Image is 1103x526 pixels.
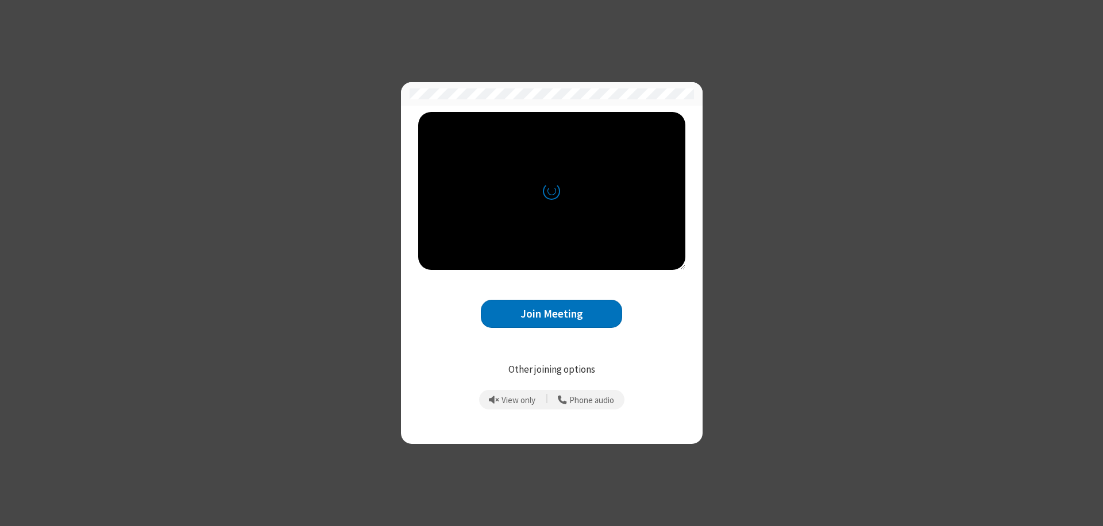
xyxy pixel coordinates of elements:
button: Use your phone for mic and speaker while you view the meeting on this device. [554,390,619,409]
span: Phone audio [569,396,614,405]
p: Other joining options [418,362,685,377]
span: View only [502,396,535,405]
span: | [546,392,548,408]
button: Prevent echo when there is already an active mic and speaker in the room. [485,390,540,409]
button: Join Meeting [481,300,622,328]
